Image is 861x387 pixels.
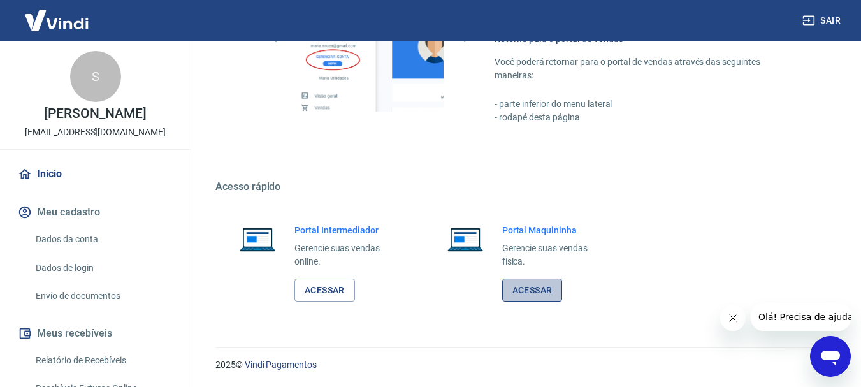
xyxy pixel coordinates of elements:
div: S [70,51,121,102]
img: Vindi [15,1,98,40]
iframe: Fechar mensagem [720,305,746,331]
a: Dados de login [31,255,175,281]
h6: Portal Maquininha [502,224,608,237]
a: Vindi Pagamentos [245,360,317,370]
h6: Portal Intermediador [294,224,400,237]
p: - parte inferior do menu lateral [495,98,800,111]
p: 2025 © [215,358,830,372]
h5: Acesso rápido [215,180,830,193]
p: - rodapé desta página [495,111,800,124]
a: Relatório de Recebíveis [31,347,175,374]
button: Meu cadastro [15,198,175,226]
iframe: Botão para abrir a janela de mensagens [810,336,851,377]
a: Dados da conta [31,226,175,252]
p: Você poderá retornar para o portal de vendas através das seguintes maneiras: [495,55,800,82]
a: Acessar [294,279,355,302]
a: Acessar [502,279,563,302]
p: Gerencie suas vendas física. [502,242,608,268]
span: Olá! Precisa de ajuda? [8,9,107,19]
p: [PERSON_NAME] [44,107,146,120]
a: Início [15,160,175,188]
button: Meus recebíveis [15,319,175,347]
img: Imagem de um notebook aberto [438,224,492,254]
iframe: Mensagem da empresa [751,303,851,331]
a: Envio de documentos [31,283,175,309]
p: Gerencie suas vendas online. [294,242,400,268]
img: Imagem de um notebook aberto [231,224,284,254]
p: [EMAIL_ADDRESS][DOMAIN_NAME] [25,126,166,139]
button: Sair [800,9,846,33]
